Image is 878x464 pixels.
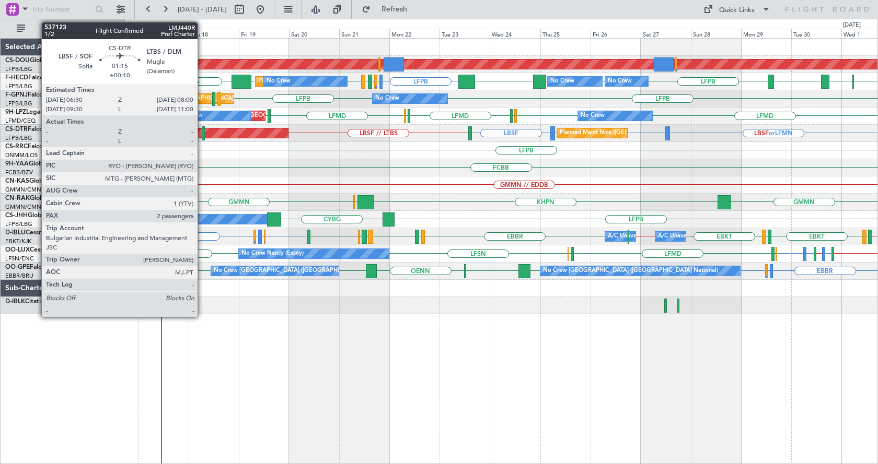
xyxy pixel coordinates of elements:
div: AOG Maint Paris ([GEOGRAPHIC_DATA]) [125,91,235,106]
div: Fri 26 [591,29,641,38]
div: Planned [GEOGRAPHIC_DATA] ([GEOGRAPHIC_DATA]) [162,108,310,124]
div: No Crew Nancy (Essey) [241,246,304,261]
a: GMMN/CMN [5,203,41,211]
input: Trip Number [32,2,92,17]
a: LFPB/LBG [5,220,32,228]
div: Thu 25 [540,29,591,38]
a: LFPB/LBG [5,65,32,73]
a: CS-JHHGlobal 6000 [5,212,63,219]
button: Quick Links [698,1,776,18]
a: LFPB/LBG [5,100,32,108]
button: All Aircraft [11,20,113,37]
div: No Crew [550,74,574,89]
span: CS-DTR [5,126,28,133]
div: No Crew [GEOGRAPHIC_DATA] ([GEOGRAPHIC_DATA] National) [214,263,389,279]
div: Fri 19 [239,29,289,38]
div: No Crew [GEOGRAPHIC_DATA] ([GEOGRAPHIC_DATA] National) [543,263,718,279]
div: Wed 24 [490,29,540,38]
span: OO-LUX [5,247,30,253]
a: D-IBLKCitation CJ2 [5,299,61,305]
a: CS-RRCFalcon 900LX [5,144,67,150]
a: EBBR/BRU [5,272,33,280]
span: CS-RRC [5,144,28,150]
a: CS-DTRFalcon 2000 [5,126,63,133]
a: GMMN/CMN [5,186,41,194]
span: CN-KAS [5,178,29,184]
span: Refresh [373,6,417,13]
a: CN-KASGlobal 5000 [5,178,65,184]
div: A/C Unavailable [GEOGRAPHIC_DATA] ([GEOGRAPHIC_DATA] National) [608,229,802,244]
div: Mon 22 [389,29,440,38]
a: OO-LUXCessna Citation CJ4 [5,247,88,253]
a: 9H-YAAGlobal 5000 [5,161,64,167]
a: LFPB/LBG [5,134,32,142]
a: CS-DOUGlobal 6500 [5,57,65,64]
div: A/C Unavailable [GEOGRAPHIC_DATA]-[GEOGRAPHIC_DATA] [658,229,825,244]
a: F-GPNJFalcon 900EX [5,92,67,98]
a: F-HECDFalcon 7X [5,75,57,81]
a: OO-GPEFalcon 900EX EASy II [5,264,92,270]
a: 9H-LPZLegacy 500 [5,109,60,115]
a: EBKT/KJK [5,237,31,245]
span: 9H-LPZ [5,109,26,115]
button: Refresh [357,1,420,18]
div: No Crew [581,108,605,124]
span: D-IBLU [5,230,26,236]
div: Mon 29 [741,29,791,38]
span: 9H-YAA [5,161,29,167]
div: Sat 27 [641,29,691,38]
div: Planned Maint Nice ([GEOGRAPHIC_DATA]) [560,125,676,141]
div: [DATE] [126,21,144,30]
div: No Crew [179,108,203,124]
span: CN-RAK [5,195,30,201]
span: CS-DOU [5,57,30,64]
div: [DATE] [843,21,861,30]
span: OO-GPE [5,264,30,270]
a: LFPB/LBG [5,82,32,90]
div: No Crew [267,74,291,89]
span: D-IBLK [5,299,25,305]
a: D-IBLUCessna Citation M2 [5,230,82,236]
a: LFSN/ENC [5,255,34,263]
div: No Crew [608,74,632,89]
div: Sun 28 [691,29,741,38]
div: Sun 21 [339,29,389,38]
a: FCBB/BZV [5,169,33,176]
div: Tue 23 [440,29,490,38]
div: No Crew [375,91,399,106]
span: All Aircraft [27,25,110,32]
a: LFMD/CEQ [5,117,36,125]
span: F-HECD [5,75,28,81]
div: AOG Maint Sofia [131,125,176,141]
div: Planned Maint [GEOGRAPHIC_DATA] ([GEOGRAPHIC_DATA]) [258,74,423,89]
span: [DATE] - [DATE] [178,5,227,14]
div: Tue 30 [791,29,841,38]
div: Sat 20 [289,29,339,38]
span: CS-JHH [5,212,28,219]
div: Thu 18 [189,29,239,38]
a: DNMM/LOS [5,151,38,159]
div: Wed 17 [138,29,189,38]
a: CN-RAKGlobal 6000 [5,195,65,201]
span: F-GPNJ [5,92,28,98]
div: Quick Links [719,5,755,16]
